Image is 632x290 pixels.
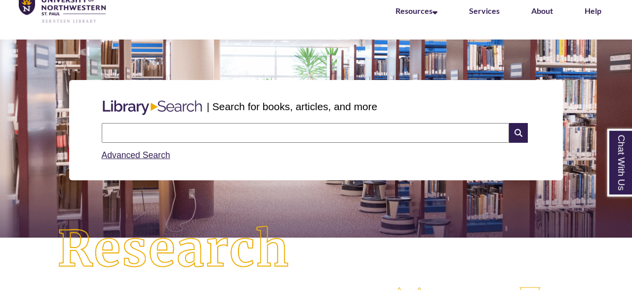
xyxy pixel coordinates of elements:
p: | Search for books, articles, and more [207,99,377,114]
img: Libary Search [98,96,207,119]
a: Help [585,6,601,15]
a: About [531,6,553,15]
a: Resources [395,6,437,15]
a: Services [469,6,500,15]
i: Search [509,123,528,143]
a: Advanced Search [102,150,170,160]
